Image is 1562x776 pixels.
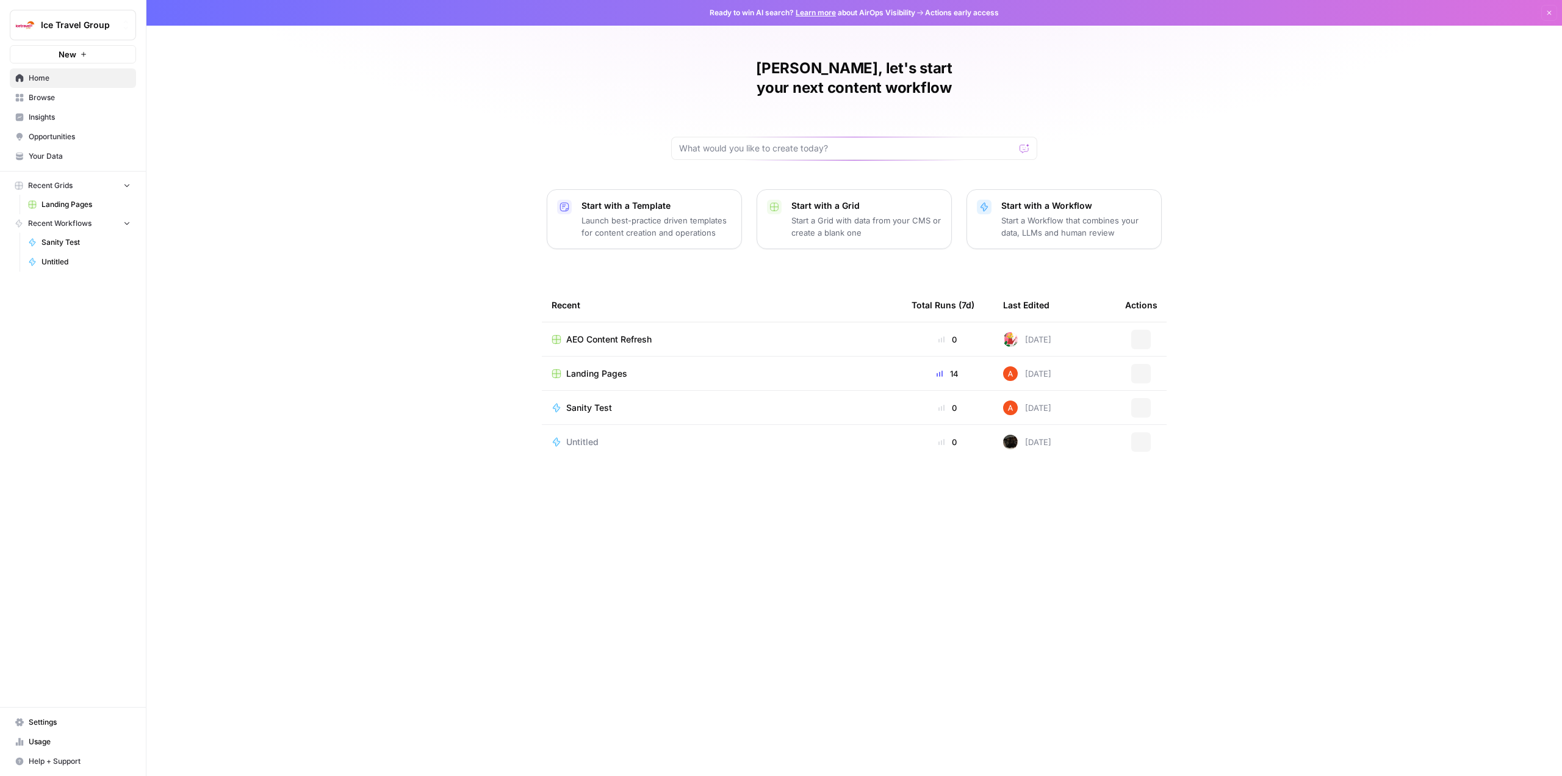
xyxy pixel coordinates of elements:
img: a7wp29i4q9fg250eipuu1edzbiqn [1003,435,1018,449]
span: Untitled [566,436,599,448]
span: Ready to win AI search? about AirOps Visibility [710,7,915,18]
span: Recent Grids [28,180,73,191]
p: Start with a Template [581,200,732,212]
div: 0 [912,402,984,414]
button: Recent Workflows [10,214,136,233]
p: Launch best-practice driven templates for content creation and operations [581,214,732,239]
span: Untitled [41,256,131,267]
span: Landing Pages [566,368,627,380]
span: Help + Support [29,756,131,767]
span: Insights [29,112,131,123]
span: Opportunities [29,131,131,142]
div: Last Edited [1003,288,1049,322]
span: Settings [29,717,131,728]
span: Sanity Test [41,237,131,248]
span: Recent Workflows [28,218,92,229]
span: New [59,48,76,60]
img: cje7zb9ux0f2nqyv5qqgv3u0jxek [1003,401,1018,415]
a: AEO Content Refresh [552,333,892,346]
button: Workspace: Ice Travel Group [10,10,136,40]
input: What would you like to create today? [679,142,1015,154]
div: 0 [912,333,984,346]
p: Start a Grid with data from your CMS or create a blank one [791,214,941,239]
button: Help + Support [10,752,136,771]
span: Actions early access [925,7,999,18]
a: Your Data [10,147,136,166]
a: Sanity Test [23,233,136,252]
a: Insights [10,107,136,127]
a: Learn more [796,8,836,17]
p: Start with a Workflow [1001,200,1151,212]
a: Opportunities [10,127,136,147]
a: Untitled [23,252,136,272]
span: Ice Travel Group [41,19,115,31]
div: 14 [912,368,984,380]
div: 0 [912,436,984,448]
img: Ice Travel Group Logo [14,14,36,36]
a: Settings [10,713,136,732]
button: Start with a WorkflowStart a Workflow that combines your data, LLMs and human review [966,189,1162,249]
span: Sanity Test [566,402,612,414]
div: [DATE] [1003,366,1051,381]
button: Recent Grids [10,176,136,195]
h1: [PERSON_NAME], let's start your next content workflow [671,59,1037,98]
a: Sanity Test [552,402,892,414]
p: Start a Workflow that combines your data, LLMs and human review [1001,214,1151,239]
p: Start with a Grid [791,200,941,212]
div: [DATE] [1003,332,1051,347]
button: Start with a TemplateLaunch best-practice driven templates for content creation and operations [547,189,742,249]
div: Recent [552,288,892,322]
a: Untitled [552,436,892,448]
a: Landing Pages [552,368,892,380]
span: Home [29,73,131,84]
img: cje7zb9ux0f2nqyv5qqgv3u0jxek [1003,366,1018,381]
span: Your Data [29,151,131,162]
div: Actions [1125,288,1157,322]
div: [DATE] [1003,435,1051,449]
span: Browse [29,92,131,103]
a: Landing Pages [23,195,136,214]
span: Usage [29,736,131,747]
div: [DATE] [1003,401,1051,415]
button: New [10,45,136,63]
a: Browse [10,88,136,107]
div: Total Runs (7d) [912,288,974,322]
a: Home [10,68,136,88]
a: Usage [10,732,136,752]
button: Start with a GridStart a Grid with data from your CMS or create a blank one [757,189,952,249]
img: bumscs0cojt2iwgacae5uv0980n9 [1003,332,1018,347]
span: AEO Content Refresh [566,333,652,346]
span: Landing Pages [41,199,131,210]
